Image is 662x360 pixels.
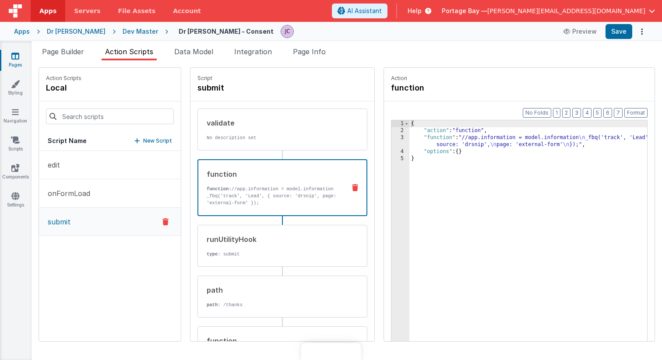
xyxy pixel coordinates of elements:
[442,7,487,15] span: Portage Bay —
[207,336,339,346] div: function
[42,188,90,199] p: onFormLoad
[234,47,272,56] span: Integration
[562,108,570,118] button: 2
[123,27,158,36] div: Dev Master
[207,301,339,308] p: : /thanks
[39,7,56,15] span: Apps
[39,208,181,236] button: submit
[347,7,382,15] span: AI Assistant
[391,134,409,148] div: 3
[391,75,648,82] p: Action
[523,108,551,118] button: No Folds
[487,7,645,15] span: [PERSON_NAME][EMAIL_ADDRESS][DOMAIN_NAME]
[197,82,329,94] h4: submit
[207,186,232,192] strong: function:
[572,108,581,118] button: 3
[391,120,409,127] div: 1
[391,155,409,162] div: 5
[391,82,522,94] h4: function
[207,251,339,258] p: : submit
[606,24,632,39] button: Save
[143,136,172,145] p: New Script
[553,108,560,118] button: 1
[46,75,81,82] p: Action Scripts
[408,7,422,15] span: Help
[293,47,326,56] span: Page Info
[281,25,293,38] img: 5d1ca2343d4fbe88511ed98663e9c5d3
[74,7,100,15] span: Servers
[42,47,84,56] span: Page Builder
[442,7,655,15] button: Portage Bay — [PERSON_NAME][EMAIL_ADDRESS][DOMAIN_NAME]
[39,151,181,179] button: edit
[47,27,106,36] div: Dr [PERSON_NAME]
[134,136,172,145] button: New Script
[197,75,367,82] p: Script
[558,24,602,38] button: Preview
[207,185,338,206] p: //app.information = model.information _fbq('track', 'Lead', { source: 'drsnip', page: 'external-f...
[636,25,648,38] button: Options
[593,108,602,118] button: 5
[624,108,648,118] button: Format
[174,47,213,56] span: Data Model
[46,108,174,124] input: Search scripts
[391,148,409,155] div: 4
[42,160,60,170] p: edit
[179,28,274,35] h4: Dr [PERSON_NAME] - Consent
[48,136,87,145] h5: Script Name
[207,134,339,141] p: No description set
[603,108,612,118] button: 6
[14,27,30,36] div: Apps
[39,179,181,208] button: onFormLoad
[207,285,339,295] div: path
[105,47,153,56] span: Action Scripts
[207,234,339,245] div: runUtilityHook
[391,127,409,134] div: 2
[207,302,218,308] strong: path
[118,7,156,15] span: File Assets
[207,252,218,257] strong: type
[614,108,623,118] button: 7
[332,3,387,18] button: AI Assistant
[583,108,592,118] button: 4
[42,217,70,227] p: submit
[46,82,81,94] h4: local
[207,118,339,128] div: validate
[207,169,338,179] div: function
